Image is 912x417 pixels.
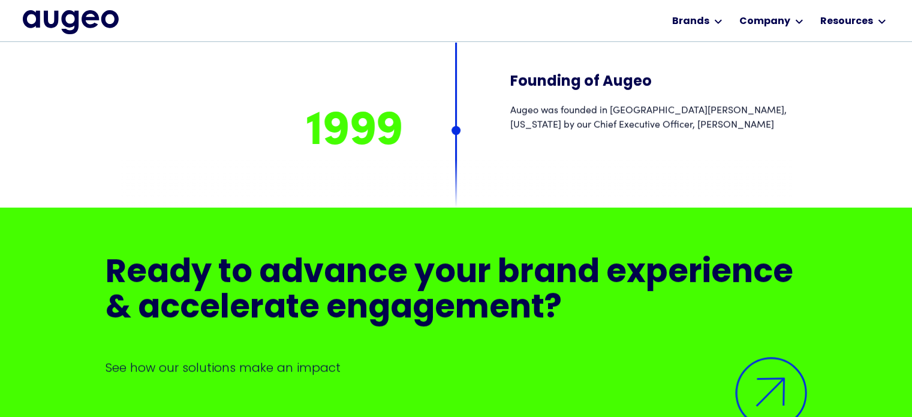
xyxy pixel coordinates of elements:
[510,102,792,131] div: Augeo was founded in [GEOGRAPHIC_DATA][PERSON_NAME], [US_STATE] by our Chief Executive Officer, [...
[672,14,709,29] div: Brands
[121,106,402,160] div: 1999
[820,14,873,29] div: Resources
[106,359,807,376] p: See how our solutions make an impact
[23,10,119,34] img: Augeo's full logo in midnight blue.
[739,14,790,29] div: Company
[23,10,119,34] a: home
[510,73,792,91] h3: Founding of Augeo
[106,256,807,327] h2: Ready to advance your brand experience & accelerate engagement?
